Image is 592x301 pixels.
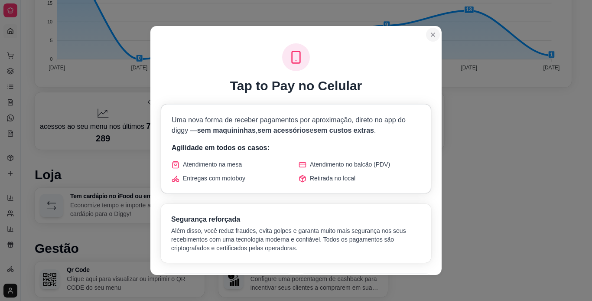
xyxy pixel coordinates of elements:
span: sem acessórios [257,127,309,134]
span: Retirada no local [310,174,355,183]
h3: Segurança reforçada [171,214,421,225]
p: Além disso, você reduz fraudes, evita golpes e garanta muito mais segurança nos seus recebimentos... [171,226,421,252]
p: Agilidade em todos os casos: [172,143,420,153]
span: sem custos extras [313,127,374,134]
p: Uma nova forma de receber pagamentos por aproximação, direto no app do diggy — , e . [172,115,420,136]
span: Entregas com motoboy [183,174,245,183]
span: Atendimento no balcão (PDV) [310,160,390,169]
h1: Tap to Pay no Celular [230,78,362,94]
span: Atendimento na mesa [183,160,242,169]
span: sem maquininhas [197,127,256,134]
button: Close [426,28,440,42]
